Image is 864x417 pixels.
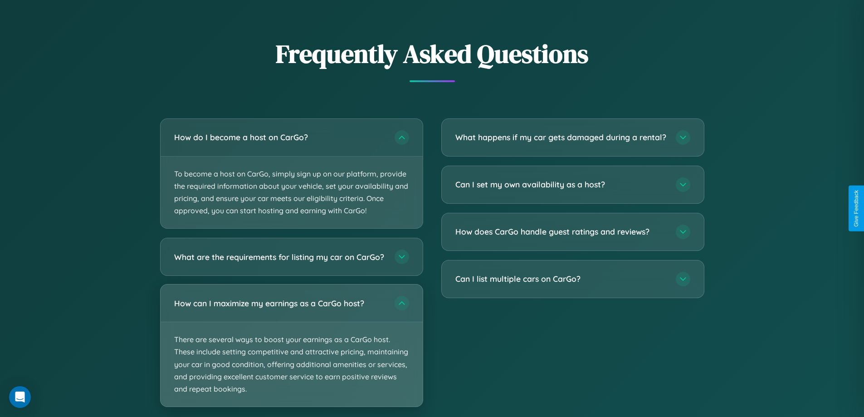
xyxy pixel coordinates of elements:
h2: Frequently Asked Questions [160,36,704,71]
p: There are several ways to boost your earnings as a CarGo host. These include setting competitive ... [161,322,423,407]
div: Open Intercom Messenger [9,386,31,408]
h3: What happens if my car gets damaged during a rental? [455,132,667,143]
h3: Can I list multiple cars on CarGo? [455,273,667,285]
h3: Can I set my own availability as a host? [455,179,667,190]
p: To become a host on CarGo, simply sign up on our platform, provide the required information about... [161,157,423,229]
div: Give Feedback [853,190,859,227]
h3: How do I become a host on CarGo? [174,132,386,143]
h3: How does CarGo handle guest ratings and reviews? [455,226,667,237]
h3: What are the requirements for listing my car on CarGo? [174,251,386,263]
h3: How can I maximize my earnings as a CarGo host? [174,298,386,309]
